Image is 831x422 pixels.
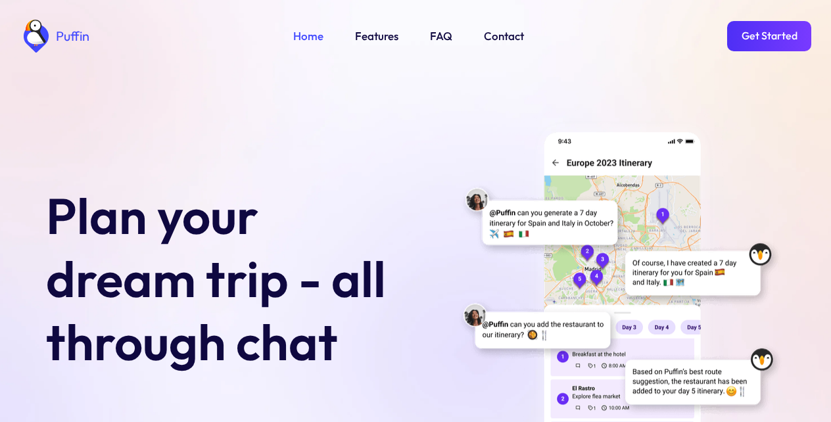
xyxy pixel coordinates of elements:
div: Puffin [53,30,89,43]
a: Home [293,28,323,45]
a: home [20,20,89,53]
a: Contact [484,28,524,45]
a: Get Started [727,21,811,51]
h1: Plan your dream trip - all through chat [46,184,408,373]
a: Features [355,28,398,45]
a: FAQ [430,28,452,45]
